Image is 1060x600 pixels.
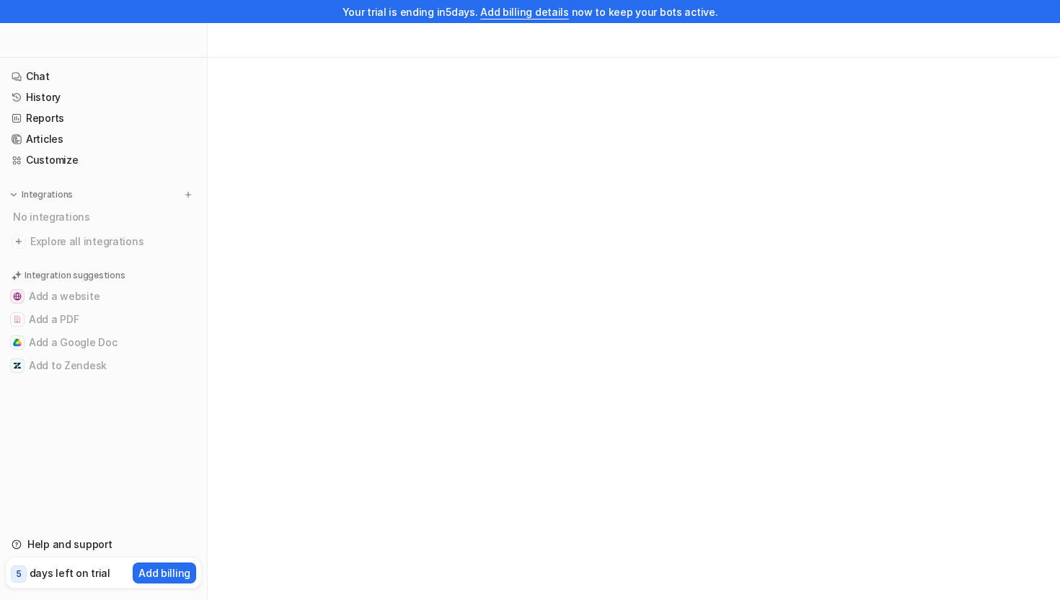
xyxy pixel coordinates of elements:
img: Add a PDF [13,315,22,324]
a: Explore all integrations [6,231,201,252]
img: expand menu [9,190,19,200]
img: explore all integrations [12,234,26,249]
button: Add billing [133,562,196,583]
button: Add a websiteAdd a website [6,285,201,308]
img: Add a Google Doc [13,338,22,347]
a: Chat [6,66,201,87]
a: Customize [6,150,201,170]
img: Add to Zendesk [13,361,22,370]
img: menu_add.svg [183,190,193,200]
div: No integrations [9,205,201,229]
p: Integrations [22,189,73,200]
p: 5 [16,568,22,581]
span: Explore all integrations [30,230,195,253]
a: Add billing details [480,6,569,18]
a: Articles [6,129,201,149]
button: Add a PDFAdd a PDF [6,308,201,331]
p: days left on trial [30,565,110,581]
a: Help and support [6,534,201,555]
button: Add a Google DocAdd a Google Doc [6,331,201,354]
button: Add to ZendeskAdd to Zendesk [6,354,201,377]
img: Add a website [13,292,22,301]
button: Integrations [6,187,77,202]
p: Add billing [138,565,190,581]
p: Integration suggestions [25,269,125,282]
a: History [6,87,201,107]
a: Reports [6,108,201,128]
